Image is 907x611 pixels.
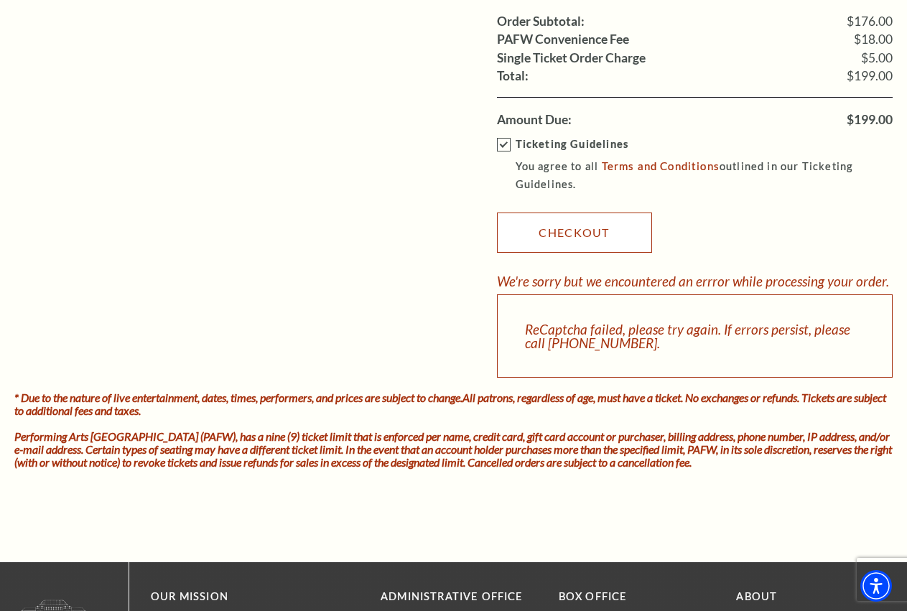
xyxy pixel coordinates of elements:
label: Single Ticket Order Charge [497,52,646,65]
span: $18.00 [854,33,893,46]
span: $199.00 [847,113,893,126]
strong: Ticketing Guidelines [516,138,628,150]
label: Total: [497,70,529,83]
i: Performing Arts [GEOGRAPHIC_DATA] (PAFW), has a nine (9) ticket limit that is enforced per name, ... [14,429,892,469]
label: Amount Due: [497,113,572,126]
i: * Due to the nature of live entertainment, dates, times, performers, and prices are subject to ch... [14,391,886,417]
strong: All patrons, regardless of age, must have a ticket [462,391,681,404]
div: ReCaptcha failed, please try again. If errors persist, please call [PHONE_NUMBER]. [497,294,893,378]
span: $5.00 [861,52,893,65]
div: Accessibility Menu [860,570,892,602]
a: Terms and Conditions [602,159,720,172]
a: Checkout [497,213,652,253]
span: outlined in our Ticketing Guidelines. [516,160,853,190]
label: Order Subtotal: [497,15,585,28]
a: About [736,590,777,602]
p: OUR MISSION [151,588,330,606]
label: PAFW Convenience Fee [497,33,629,46]
span: $199.00 [847,70,893,83]
div: We're sorry but we encountered an errror while processing your order. [497,274,889,288]
p: Administrative Office [381,588,537,606]
p: BOX OFFICE [559,588,715,606]
span: $176.00 [847,15,893,28]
